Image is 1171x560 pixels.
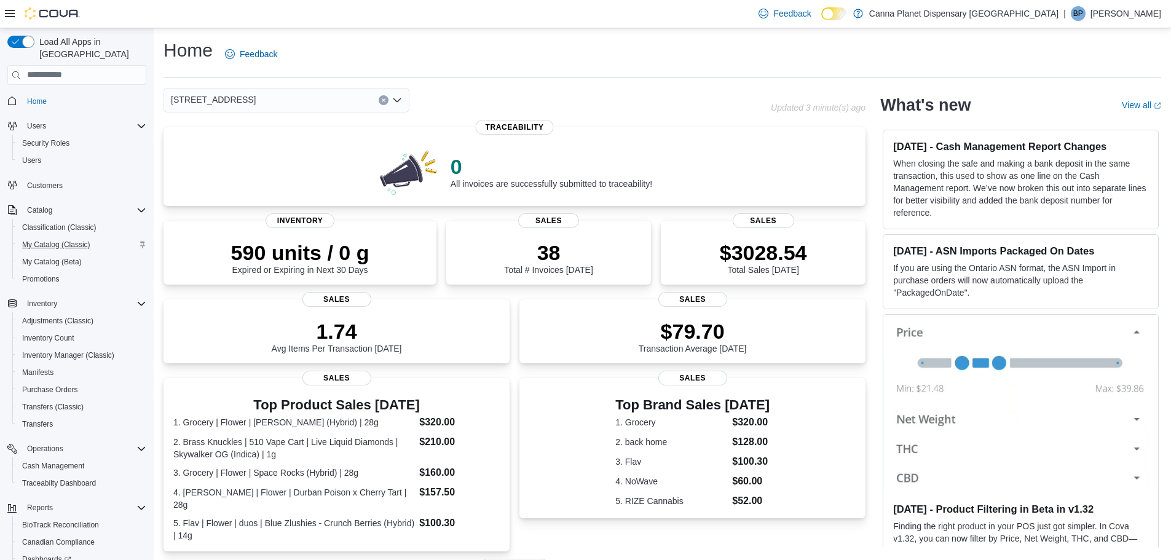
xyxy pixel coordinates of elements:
[17,518,104,532] a: BioTrack Reconciliation
[164,38,213,63] h1: Home
[17,237,95,252] a: My Catalog (Classic)
[22,240,90,250] span: My Catalog (Classic)
[17,136,74,151] a: Security Roles
[17,272,146,286] span: Promotions
[1073,6,1083,21] span: BP
[893,245,1148,257] h3: [DATE] - ASN Imports Packaged On Dates
[1090,6,1161,21] p: [PERSON_NAME]
[893,262,1148,299] p: If you are using the Ontario ASN format, the ASN Import in purchase orders will now automatically...
[231,240,369,265] p: 590 units / 0 g
[476,120,554,135] span: Traceability
[17,400,146,414] span: Transfers (Classic)
[12,398,151,416] button: Transfers (Classic)
[22,537,95,547] span: Canadian Compliance
[220,42,282,66] a: Feedback
[173,486,414,511] dt: 4. [PERSON_NAME] | Flower | Durban Poison x Cherry Tart | 28g
[22,138,69,148] span: Security Roles
[639,319,747,353] div: Transaction Average [DATE]
[17,459,146,473] span: Cash Management
[720,240,807,275] div: Total Sales [DATE]
[17,348,146,363] span: Inventory Manager (Classic)
[173,416,414,428] dt: 1. Grocery | Flower | [PERSON_NAME] (Hybrid) | 28g
[392,95,402,105] button: Open list of options
[266,213,334,228] span: Inventory
[17,535,100,550] a: Canadian Compliance
[17,331,79,345] a: Inventory Count
[22,441,68,456] button: Operations
[17,476,146,491] span: Traceabilty Dashboard
[17,382,83,397] a: Purchase Orders
[2,92,151,110] button: Home
[732,415,770,430] dd: $320.00
[17,153,146,168] span: Users
[12,516,151,534] button: BioTrack Reconciliation
[1154,102,1161,109] svg: External link
[732,454,770,469] dd: $100.30
[17,476,101,491] a: Traceabilty Dashboard
[22,178,68,193] a: Customers
[240,48,277,60] span: Feedback
[22,500,58,515] button: Reports
[22,223,97,232] span: Classification (Classic)
[17,272,65,286] a: Promotions
[732,494,770,508] dd: $52.00
[451,154,652,179] p: 0
[12,253,151,270] button: My Catalog (Beta)
[22,333,74,343] span: Inventory Count
[2,295,151,312] button: Inventory
[2,176,151,194] button: Customers
[754,1,816,26] a: Feedback
[22,461,84,471] span: Cash Management
[419,516,500,530] dd: $100.30
[419,435,500,449] dd: $210.00
[12,457,151,475] button: Cash Management
[17,153,46,168] a: Users
[12,329,151,347] button: Inventory Count
[173,517,414,542] dt: 5. Flav | Flower | duos | Blue Zlushies - Crunch Berries (Hybrid) | 14g
[17,459,89,473] a: Cash Management
[27,205,52,215] span: Catalog
[302,292,371,307] span: Sales
[17,417,58,432] a: Transfers
[17,348,119,363] a: Inventory Manager (Classic)
[504,240,593,275] div: Total # Invoices [DATE]
[773,7,811,20] span: Feedback
[733,213,794,228] span: Sales
[34,36,146,60] span: Load All Apps in [GEOGRAPHIC_DATA]
[2,117,151,135] button: Users
[12,312,151,329] button: Adjustments (Classic)
[22,441,146,456] span: Operations
[615,495,727,507] dt: 5. RIZE Cannabis
[419,415,500,430] dd: $320.00
[379,95,388,105] button: Clear input
[720,240,807,265] p: $3028.54
[17,314,146,328] span: Adjustments (Classic)
[17,220,101,235] a: Classification (Classic)
[22,296,62,311] button: Inventory
[419,465,500,480] dd: $160.00
[12,416,151,433] button: Transfers
[22,419,53,429] span: Transfers
[17,136,146,151] span: Security Roles
[17,237,146,252] span: My Catalog (Classic)
[732,435,770,449] dd: $128.00
[22,156,41,165] span: Users
[171,92,256,107] span: [STREET_ADDRESS]
[22,94,52,109] a: Home
[22,119,146,133] span: Users
[22,478,96,488] span: Traceabilty Dashboard
[615,416,727,428] dt: 1. Grocery
[12,219,151,236] button: Classification (Classic)
[869,6,1059,21] p: Canna Planet Dispensary [GEOGRAPHIC_DATA]
[1063,6,1066,21] p: |
[27,97,47,106] span: Home
[173,467,414,479] dt: 3. Grocery | Flower | Space Rocks (Hybrid) | 28g
[17,400,89,414] a: Transfers (Classic)
[22,368,53,377] span: Manifests
[615,398,770,412] h3: Top Brand Sales [DATE]
[22,257,82,267] span: My Catalog (Beta)
[12,364,151,381] button: Manifests
[17,518,146,532] span: BioTrack Reconciliation
[22,119,51,133] button: Users
[12,534,151,551] button: Canadian Compliance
